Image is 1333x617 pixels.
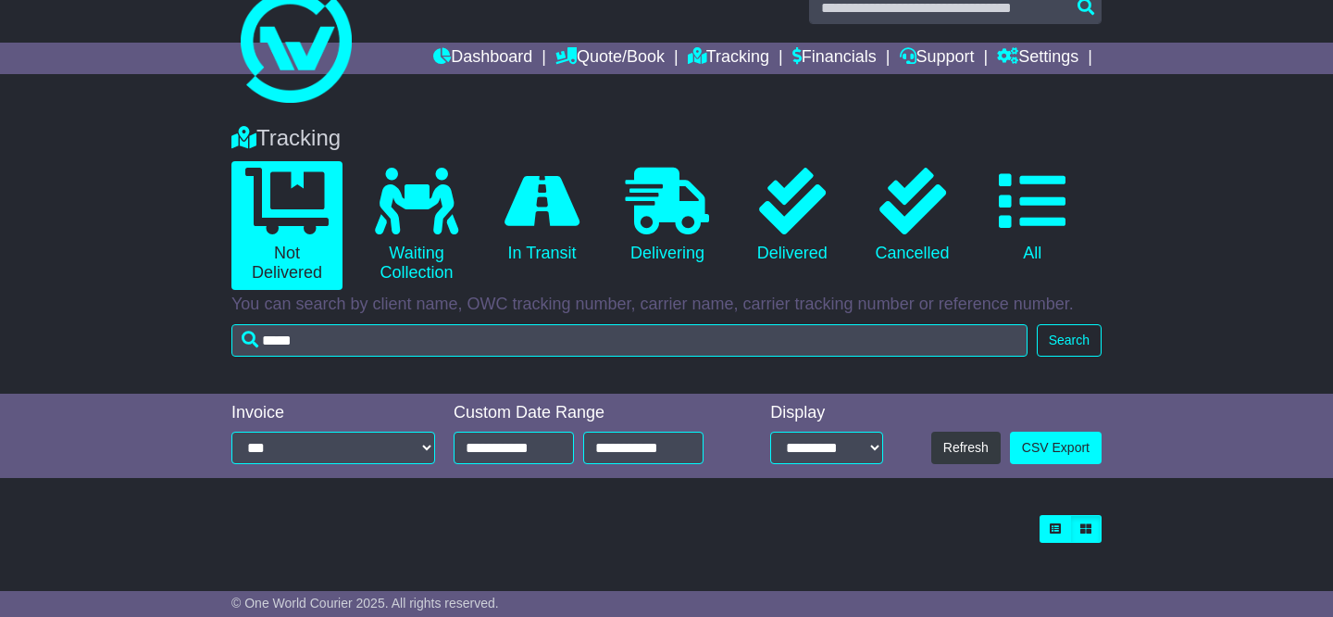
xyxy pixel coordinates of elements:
[491,161,593,271] a: In Transit
[688,43,769,74] a: Tracking
[900,43,975,74] a: Support
[1010,432,1102,464] a: CSV Export
[861,161,963,271] a: Cancelled
[433,43,532,74] a: Dashboard
[741,161,842,271] a: Delivered
[792,43,877,74] a: Financials
[361,161,472,290] a: Waiting Collection
[997,43,1078,74] a: Settings
[612,161,723,271] a: Delivering
[231,295,1102,315] p: You can search by client name, OWC tracking number, carrier name, carrier tracking number or refe...
[982,161,1083,271] a: All
[454,403,731,423] div: Custom Date Range
[555,43,665,74] a: Quote/Book
[1037,324,1102,357] button: Search
[231,596,499,611] span: © One World Courier 2025. All rights reserved.
[222,125,1111,152] div: Tracking
[231,161,343,290] a: Not Delivered
[231,403,435,423] div: Invoice
[770,403,883,423] div: Display
[931,432,1001,464] button: Refresh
